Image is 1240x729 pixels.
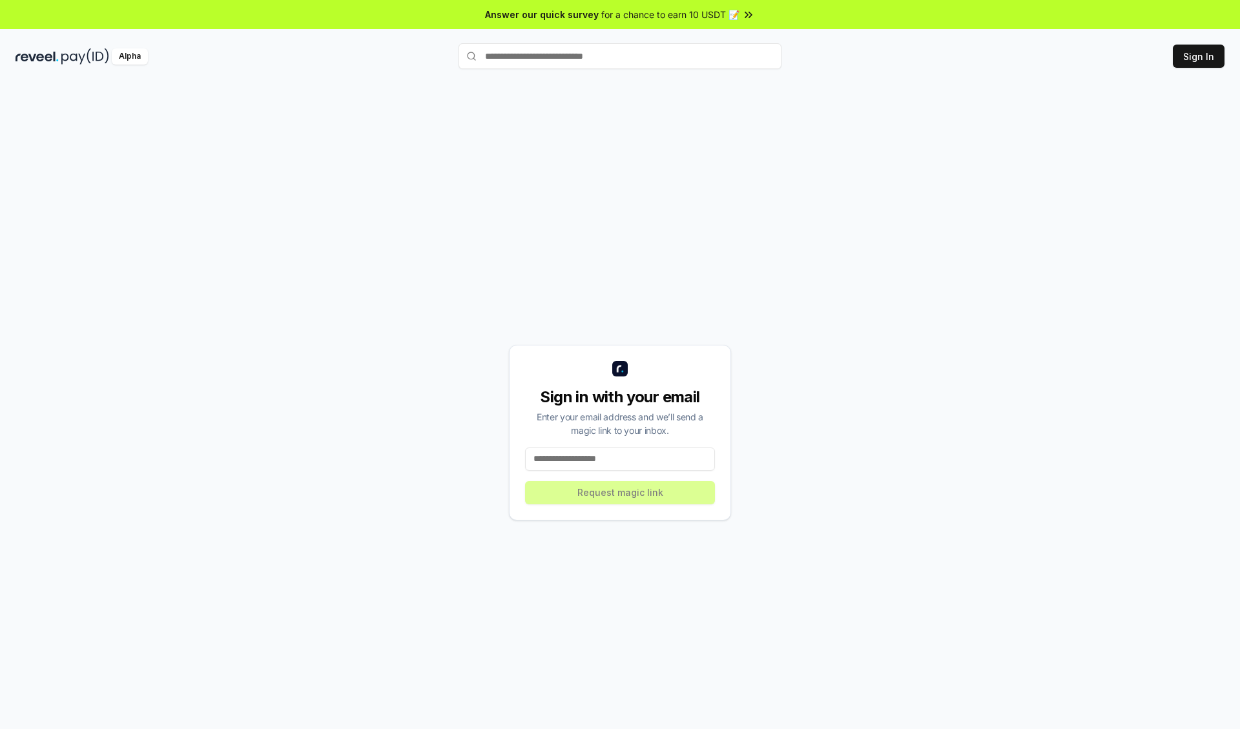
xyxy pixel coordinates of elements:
img: reveel_dark [15,48,59,65]
span: for a chance to earn 10 USDT 📝 [601,8,739,21]
span: Answer our quick survey [485,8,599,21]
div: Enter your email address and we’ll send a magic link to your inbox. [525,410,715,437]
img: logo_small [612,361,628,376]
div: Alpha [112,48,148,65]
img: pay_id [61,48,109,65]
div: Sign in with your email [525,387,715,407]
button: Sign In [1173,45,1224,68]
